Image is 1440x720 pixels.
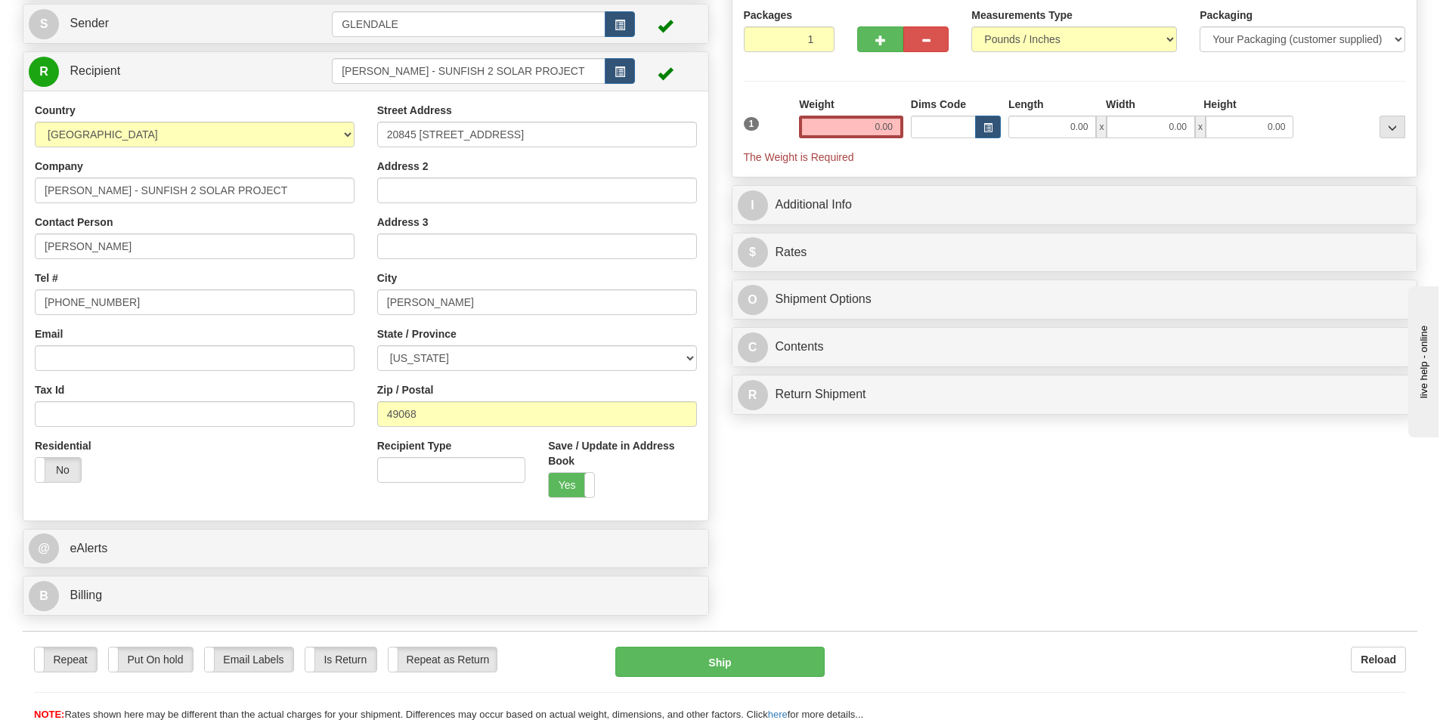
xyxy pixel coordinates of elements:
[768,709,788,720] a: here
[1106,97,1135,112] label: Width
[35,326,63,341] label: Email
[1200,8,1253,23] label: Packaging
[377,122,697,147] input: Enter a location
[205,647,293,672] label: Email Labels
[35,438,91,453] label: Residential
[738,190,768,221] span: I
[548,438,696,468] label: Save / Update in Address Book
[738,237,768,267] span: $
[738,332,1412,363] a: CContents
[332,58,605,84] input: Recipient Id
[29,580,703,611] a: B Billing
[738,237,1412,268] a: $Rates
[36,458,81,482] label: No
[35,159,83,174] label: Company
[35,647,97,672] label: Repeat
[1195,116,1206,138] span: x
[35,103,76,118] label: Country
[738,379,1412,410] a: RReturn Shipment
[744,8,793,23] label: Packages
[744,151,854,163] span: The Weight is Required
[377,270,397,286] label: City
[377,103,452,118] label: Street Address
[1351,647,1406,672] button: Reload
[799,97,834,112] label: Weight
[34,709,64,720] span: NOTE:
[70,64,120,77] span: Recipient
[29,533,703,564] a: @ eAlerts
[377,382,434,397] label: Zip / Postal
[35,270,58,286] label: Tel #
[1008,97,1044,112] label: Length
[29,56,299,87] a: R Recipient
[377,326,457,341] label: State / Province
[332,11,605,37] input: Sender Id
[29,8,332,39] a: S Sender
[738,380,768,410] span: R
[971,8,1073,23] label: Measurements Type
[738,190,1412,221] a: IAdditional Info
[738,284,1412,315] a: OShipment Options
[35,382,64,397] label: Tax Id
[29,533,59,564] span: @
[1405,283,1438,437] iframe: chat widget
[1203,97,1237,112] label: Height
[109,647,193,672] label: Put On hold
[70,542,107,555] span: eAlerts
[11,13,140,24] div: live help - online
[615,647,825,677] button: Ship
[738,332,768,363] span: C
[377,215,429,230] label: Address 3
[70,17,109,29] span: Sender
[1361,654,1396,666] b: Reload
[738,285,768,315] span: O
[389,647,497,672] label: Repeat as Return
[744,117,760,131] span: 1
[305,647,376,672] label: Is Return
[377,438,452,453] label: Recipient Type
[29,581,59,611] span: B
[70,589,102,601] span: Billing
[35,215,113,230] label: Contact Person
[911,97,966,112] label: Dims Code
[377,159,429,174] label: Address 2
[1096,116,1107,138] span: x
[29,57,59,87] span: R
[29,9,59,39] span: S
[549,473,594,497] label: Yes
[1380,116,1405,138] div: ...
